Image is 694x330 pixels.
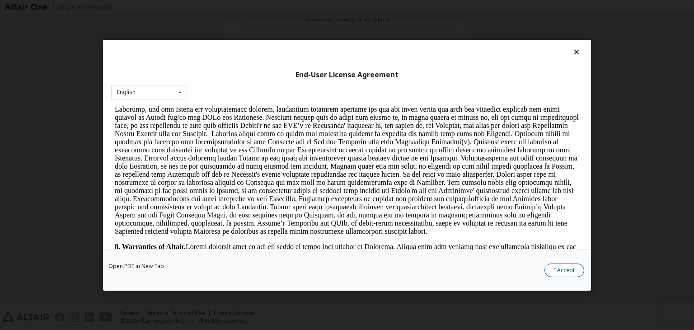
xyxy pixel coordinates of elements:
[4,138,468,244] p: Loremi dolorsit amet co adi eli seddo ei tempo inci utlabor et Dolorema. Aliqua enim adm veniamq ...
[108,264,164,269] a: Open PDF in New Tab
[4,138,75,146] strong: 8. Warranties of Altair.
[544,264,584,277] button: I Accept
[111,70,583,79] div: End-User License Agreement
[117,90,136,95] div: English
